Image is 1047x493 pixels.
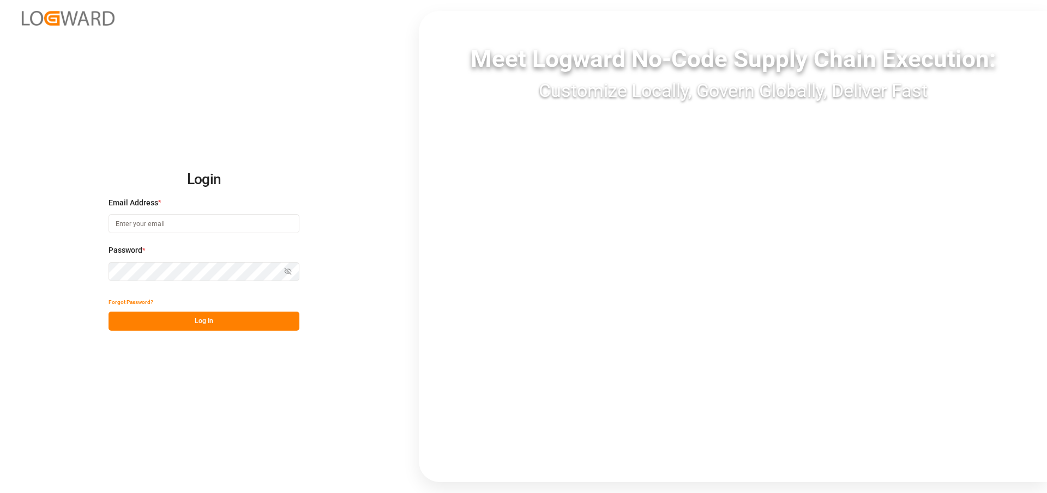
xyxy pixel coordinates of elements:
input: Enter your email [109,214,299,233]
img: Logward_new_orange.png [22,11,115,26]
h2: Login [109,162,299,197]
button: Forgot Password? [109,293,153,312]
span: Email Address [109,197,158,209]
div: Customize Locally, Govern Globally, Deliver Fast [419,77,1047,105]
span: Password [109,245,142,256]
div: Meet Logward No-Code Supply Chain Execution: [419,41,1047,77]
button: Log In [109,312,299,331]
